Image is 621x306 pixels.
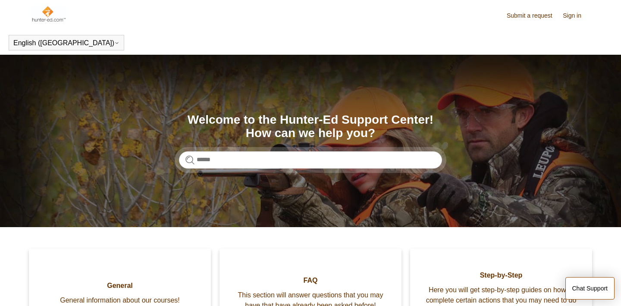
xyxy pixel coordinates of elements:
span: General information about our courses! [42,295,198,306]
h1: Welcome to the Hunter-Ed Support Center! How can we help you? [179,113,442,140]
img: Hunter-Ed Help Center home page [31,5,66,22]
a: Sign in [563,11,590,20]
button: English ([GEOGRAPHIC_DATA]) [13,39,119,47]
span: Step-by-Step [423,270,579,281]
input: Search [179,151,442,169]
span: FAQ [232,275,389,286]
button: Chat Support [565,277,615,300]
span: General [42,281,198,291]
a: Submit a request [507,11,561,20]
